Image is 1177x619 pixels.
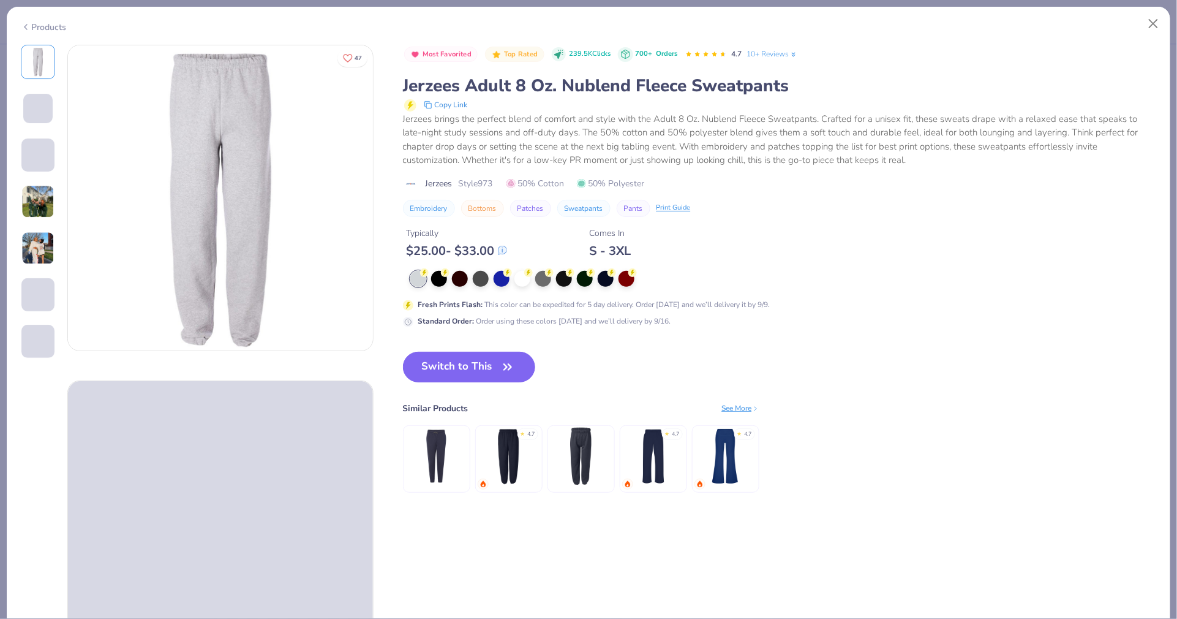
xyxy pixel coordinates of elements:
[461,200,504,217] button: Bottoms
[506,177,565,190] span: 50% Cotton
[403,402,468,415] div: Similar Products
[21,311,23,344] img: User generated content
[407,427,465,485] img: Jerzees Adult 7.2 Oz. 60/40 Nublend Jogger
[403,179,419,189] img: brand logo
[590,227,631,240] div: Comes In
[407,243,507,259] div: $ 25.00 - $ 33.00
[21,21,67,34] div: Products
[722,403,759,414] div: See More
[21,185,55,218] img: User generated content
[410,50,420,59] img: Most Favorited sort
[528,430,535,439] div: 4.7
[479,427,538,485] img: Gildan Adult Heavy Blend Adult 8 Oz. 50/50 Sweatpants
[672,430,680,439] div: 4.7
[459,177,493,190] span: Style 973
[732,49,742,59] span: 4.7
[21,232,55,265] img: User generated content
[418,300,483,309] strong: Fresh Prints Flash :
[403,352,536,382] button: Switch to This
[485,47,544,63] button: Badge Button
[745,430,752,439] div: 4.7
[420,97,472,112] button: copy to clipboard
[23,47,53,77] img: Front
[407,227,507,240] div: Typically
[696,480,704,488] img: trending.gif
[636,49,678,59] div: 700+
[696,427,754,485] img: Fresh Prints Katie Fold-over Flared Pants
[552,427,610,485] img: Gildan Youth Heavy Blend™ 8 oz., 50/50 Sweatpants
[504,51,538,58] span: Top Rated
[403,112,1157,167] div: Jerzees brings the perfect blend of comfort and style with the Adult 8 Oz. Nublend Fleece Sweatpa...
[423,51,472,58] span: Most Favorited
[418,316,475,326] strong: Standard Order :
[590,243,631,259] div: S - 3XL
[68,45,373,351] img: Front
[492,50,502,59] img: Top Rated sort
[403,74,1157,97] div: Jerzees Adult 8 Oz. Nublend Fleece Sweatpants
[337,49,367,67] button: Like
[1142,12,1165,36] button: Close
[418,299,770,310] div: This color can be expedited for 5 day delivery. Order [DATE] and we’ll delivery it by 9/9.
[569,49,611,59] span: 239.5K Clicks
[418,316,671,327] div: Order using these colors [DATE] and we’ll delivery by 9/16.
[404,47,478,63] button: Badge Button
[510,200,551,217] button: Patches
[403,200,455,217] button: Embroidery
[426,177,453,190] span: Jerzees
[624,427,682,485] img: Fresh Prints San Diego Open Heavyweight Sweatpants
[685,45,727,64] div: 4.7 Stars
[665,430,670,435] div: ★
[747,48,798,59] a: 10+ Reviews
[656,49,678,58] span: Orders
[656,203,691,213] div: Print Guide
[479,480,487,488] img: trending.gif
[737,430,742,435] div: ★
[577,177,645,190] span: 50% Polyester
[355,55,362,61] span: 47
[624,480,631,488] img: trending.gif
[21,358,23,391] img: User generated content
[21,172,23,205] img: User generated content
[617,200,650,217] button: Pants
[557,200,611,217] button: Sweatpants
[521,430,525,435] div: ★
